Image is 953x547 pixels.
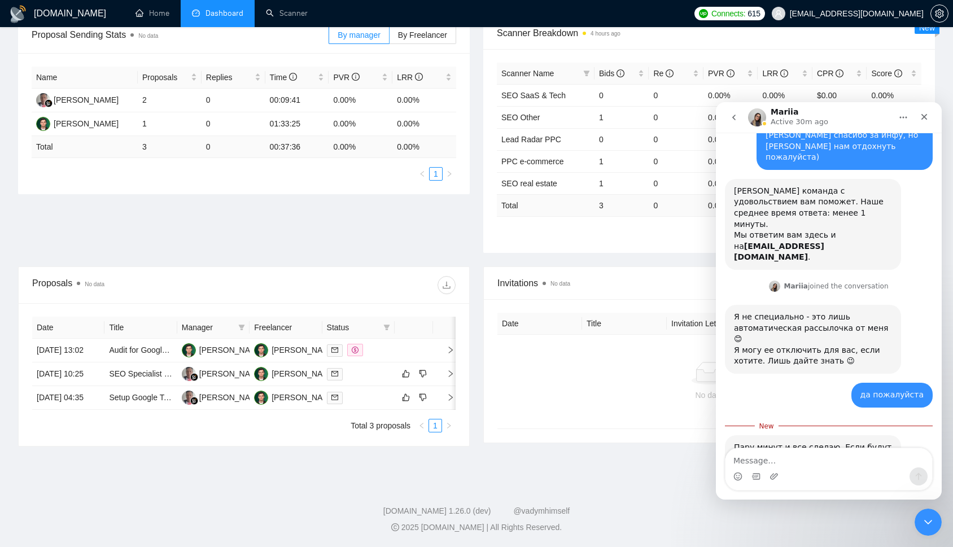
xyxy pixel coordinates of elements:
[915,509,942,536] iframe: Intercom live chat
[206,8,243,18] span: Dashboard
[190,397,198,405] img: gigradar-bm.png
[703,172,758,194] td: 0.00%
[649,106,703,128] td: 0
[182,391,196,405] img: WW
[202,112,265,136] td: 0
[930,5,948,23] button: setting
[591,30,620,37] time: 4 hours ago
[497,276,921,290] span: Invitations
[727,69,735,77] span: info-circle
[142,71,189,84] span: Proposals
[192,9,200,17] span: dashboard
[182,367,196,381] img: WW
[138,136,202,158] td: 3
[501,113,540,122] a: SEO Other
[351,419,410,432] li: Total 3 proposals
[190,373,198,381] img: gigradar-bm.png
[36,370,45,379] button: Gif picker
[331,347,338,353] span: mail
[254,392,336,401] a: MS[PERSON_NAME]
[583,70,590,77] span: filter
[667,313,751,335] th: Invitation Letter
[138,89,202,112] td: 2
[415,419,429,432] li: Previous Page
[594,150,649,172] td: 1
[109,345,371,355] a: Audit for Google Ads, Merchant Center, Search Console, and Tag Manager
[402,369,410,378] span: like
[438,346,454,354] span: right
[202,89,265,112] td: 0
[501,69,554,78] span: Scanner Name
[581,65,592,82] span: filter
[419,170,426,177] span: left
[254,391,268,405] img: MS
[381,319,392,336] span: filter
[775,10,782,17] span: user
[418,422,425,429] span: left
[54,94,119,106] div: [PERSON_NAME]
[438,393,454,401] span: right
[438,370,454,378] span: right
[419,393,427,402] span: dislike
[501,135,561,144] a: Lead Radar PPC
[392,136,456,158] td: 0.00 %
[699,9,708,18] img: upwork-logo.png
[617,69,624,77] span: info-circle
[32,362,104,386] td: [DATE] 10:25
[867,84,921,106] td: 0.00%
[392,89,456,112] td: 0.00%
[138,67,202,89] th: Proposals
[780,69,788,77] span: info-circle
[265,89,329,112] td: 00:09:41
[762,69,788,78] span: LRR
[497,313,582,335] th: Date
[202,136,265,158] td: 0
[104,317,177,339] th: Title
[550,281,570,287] span: No data
[703,194,758,216] td: 0.00 %
[202,67,265,89] th: Replies
[446,170,453,177] span: right
[708,69,735,78] span: PVR
[9,333,185,380] div: Пару минут и все сделаю. Если будут дополнительные вопросики - пишите 😊
[352,73,360,81] span: info-circle
[270,73,297,82] span: Time
[649,128,703,150] td: 0
[419,369,427,378] span: dislike
[238,324,245,331] span: filter
[331,394,338,401] span: mail
[416,167,429,181] li: Previous Page
[383,324,390,331] span: filter
[36,95,119,104] a: WW[PERSON_NAME]
[265,112,329,136] td: 01:33:25
[329,89,392,112] td: 0.00%
[333,73,360,82] span: PVR
[85,281,104,287] span: No data
[236,319,247,336] span: filter
[501,91,566,100] a: SEO SaaS & Tech
[10,346,216,365] textarea: Message…
[871,69,902,78] span: Score
[399,391,413,404] button: like
[919,23,935,32] span: New
[653,69,674,78] span: Re
[415,419,429,432] button: left
[182,343,196,357] img: MS
[54,117,119,130] div: [PERSON_NAME]
[266,8,308,18] a: searchScanner
[429,419,441,432] a: 1
[135,8,169,18] a: homeHome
